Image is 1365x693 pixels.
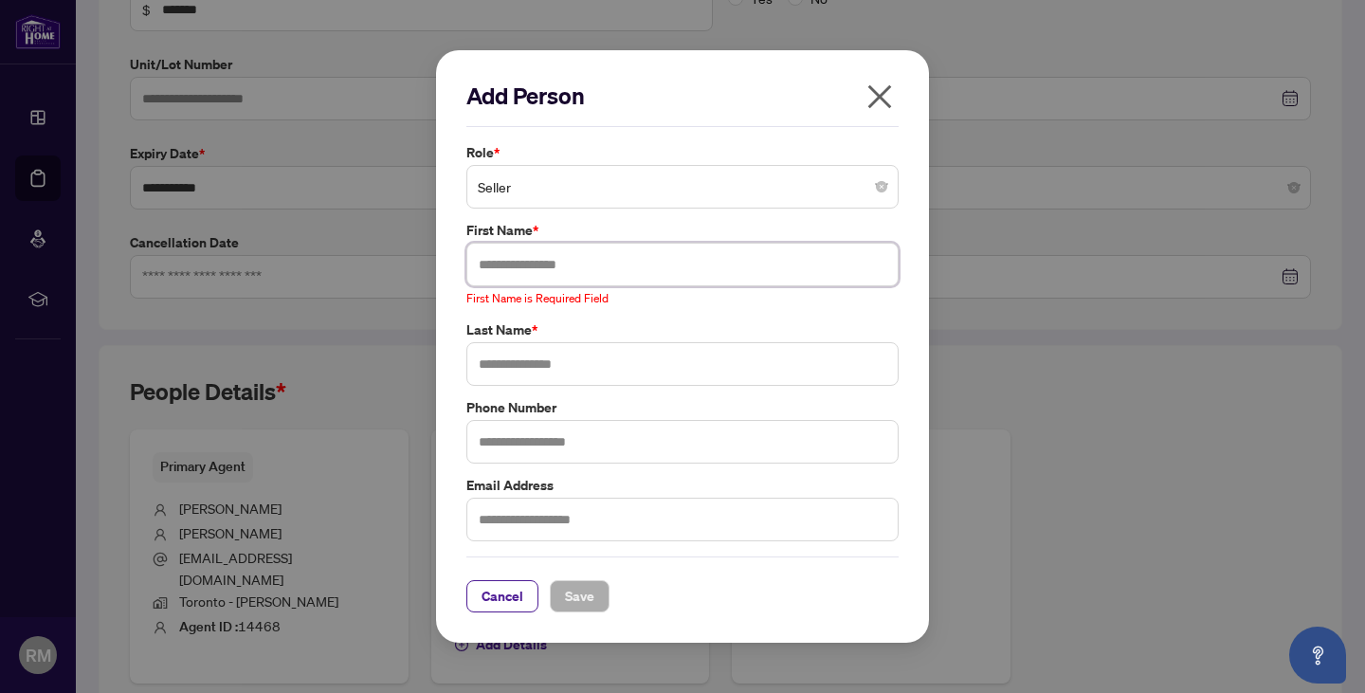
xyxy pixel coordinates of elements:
[466,319,899,340] label: Last Name
[1289,627,1346,684] button: Open asap
[482,581,523,611] span: Cancel
[466,291,609,305] span: First Name is Required Field
[466,397,899,418] label: Phone Number
[466,580,538,612] button: Cancel
[466,220,899,241] label: First Name
[550,580,610,612] button: Save
[864,82,895,112] span: close
[478,169,887,205] span: Seller
[466,475,899,496] label: Email Address
[876,181,887,192] span: close-circle
[466,142,899,163] label: Role
[466,81,899,111] h2: Add Person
